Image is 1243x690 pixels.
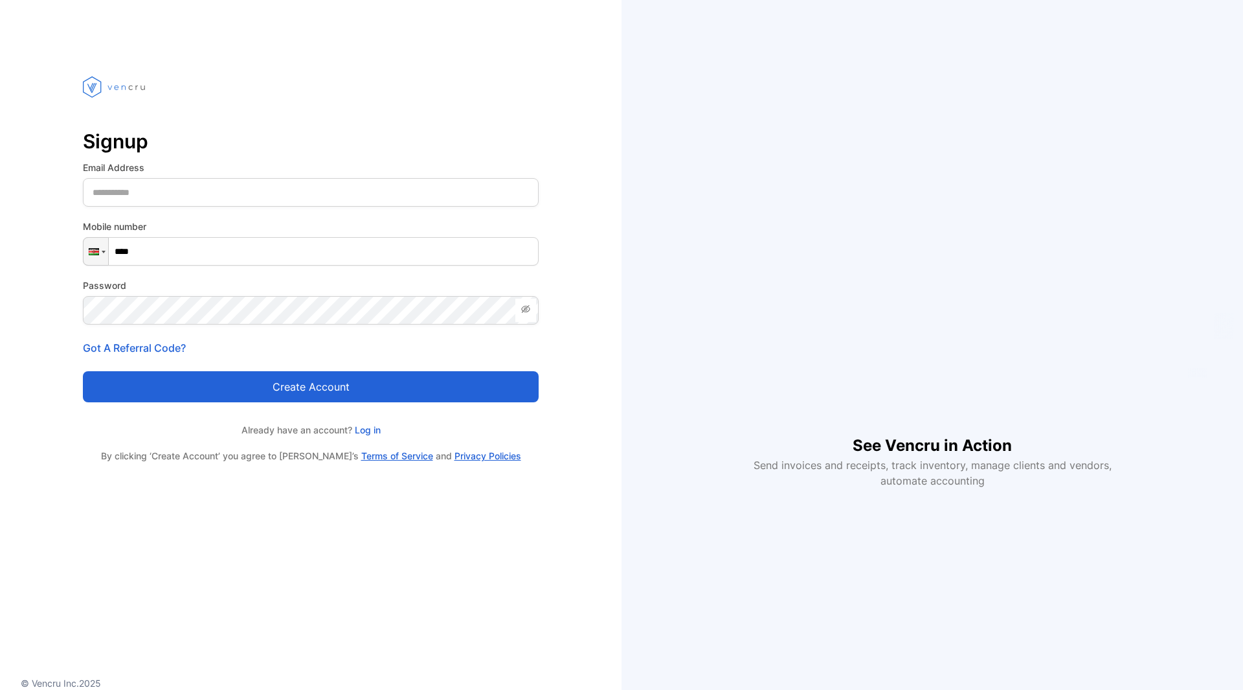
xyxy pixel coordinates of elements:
[83,161,539,174] label: Email Address
[361,450,433,461] a: Terms of Service
[83,423,539,437] p: Already have an account?
[83,126,539,157] p: Signup
[746,457,1119,489] p: Send invoices and receipts, track inventory, manage clients and vendors, automate accounting
[83,371,539,402] button: Create account
[83,450,539,463] p: By clicking ‘Create Account’ you agree to [PERSON_NAME]’s and
[83,279,539,292] label: Password
[454,450,521,461] a: Privacy Policies
[745,202,1120,413] iframe: YouTube video player
[352,424,381,435] a: Log in
[853,413,1012,457] h1: See Vencru in Action
[83,340,539,356] p: Got A Referral Code?
[83,220,539,233] label: Mobile number
[83,52,148,122] img: vencru logo
[84,238,108,265] div: Kenya: + 254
